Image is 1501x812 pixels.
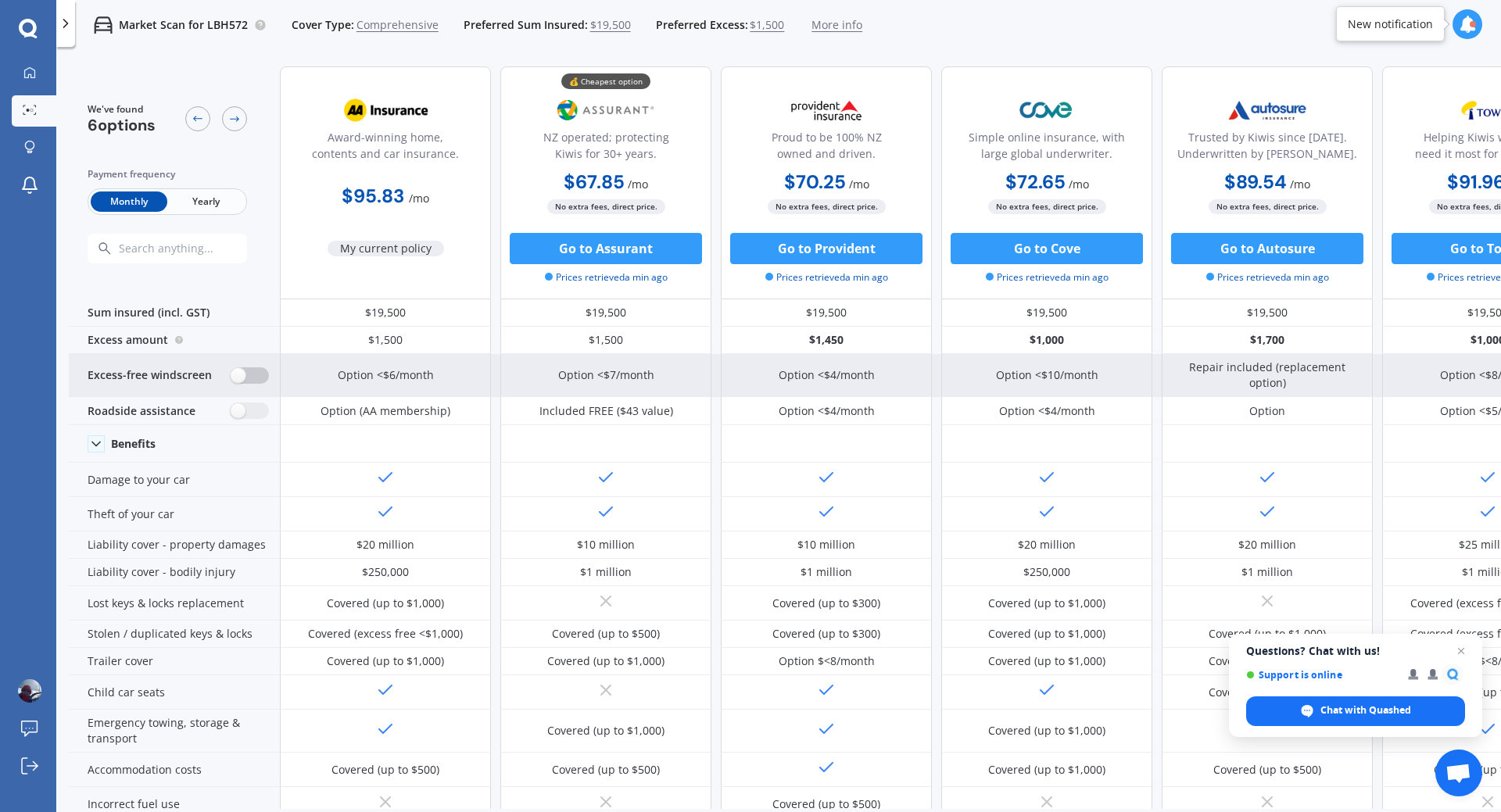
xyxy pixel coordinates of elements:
span: My current policy [328,241,444,256]
div: $19,500 [721,299,932,327]
div: Covered (up to $500) [1213,762,1321,778]
div: Option <$4/month [779,367,875,383]
div: Theft of your car [69,497,280,531]
img: AA.webp [334,91,437,130]
span: Prices retrieved a min ago [765,270,888,284]
div: $19,500 [280,299,491,327]
span: Yearly [167,191,244,212]
div: Open chat [1435,749,1482,796]
div: Sum insured (incl. GST) [69,299,280,327]
span: Support is online [1246,669,1397,681]
div: Covered (up to $500) [331,762,439,778]
span: We've found [88,102,156,116]
div: Option <$4/month [779,403,875,419]
div: Covered (if kept in car) [1209,685,1327,700]
div: Covered (up to $1,000) [547,653,665,669]
div: Proud to be 100% NZ owned and driven. [734,129,919,168]
div: $20 million [1238,537,1296,553]
div: $19,500 [941,299,1152,327]
span: Prices retrieved a min ago [1206,270,1329,284]
span: No extra fees, direct price. [768,199,886,214]
span: Prices retrieved a min ago [986,270,1109,284]
div: Covered (up to $1,000) [988,596,1105,611]
span: No extra fees, direct price. [988,199,1106,214]
div: Liability cover - property damages [69,531,280,559]
div: $20 million [1018,537,1076,553]
img: Provident.png [775,91,878,130]
b: $70.25 [784,170,846,194]
div: Trailer cover [69,648,280,675]
div: 💰 Cheapest option [561,73,650,89]
div: $20 million [356,537,414,553]
div: Covered (up to $1,000) [547,723,665,739]
div: Included FREE ($43 value) [539,403,673,419]
span: Preferred Excess: [656,17,748,33]
div: $19,500 [500,299,711,327]
div: $1,500 [280,327,491,354]
div: Covered (up to $500) [772,796,880,812]
div: $1 million [801,564,852,580]
span: / mo [849,177,869,191]
div: Covered (up to $1,000) [988,723,1105,739]
div: $250,000 [1023,564,1070,580]
button: Go to Cove [951,233,1143,264]
div: Stolen / duplicated keys & locks [69,621,280,648]
div: Chat with Quashed [1246,696,1465,726]
div: Covered (up to $300) [772,596,880,611]
div: $1,700 [1162,327,1373,354]
span: Close chat [1452,642,1471,660]
button: Go to Assurant [510,233,702,264]
img: Assurant.png [554,91,657,130]
div: Damage to your car [69,463,280,497]
div: Excess-free windscreen [69,354,280,397]
div: Covered (up to $1,000) [988,762,1105,778]
div: Covered (up to $300) [772,626,880,642]
div: Option (AA membership) [321,403,450,419]
div: Trusted by Kiwis since [DATE]. Underwritten by [PERSON_NAME]. [1175,129,1359,168]
div: Roadside assistance [69,397,280,425]
div: Option <$6/month [338,367,434,383]
div: Covered (up to $500) [552,762,660,778]
div: Option <$7/month [558,367,654,383]
span: No extra fees, direct price. [547,199,665,214]
span: / mo [1290,177,1310,191]
span: Cover Type: [292,17,354,33]
img: Autosure.webp [1216,91,1319,130]
span: 6 options [88,115,156,135]
b: $72.65 [1005,170,1066,194]
span: Monthly [91,191,167,212]
div: Covered (up to $1,000) [988,626,1105,642]
p: Market Scan for LBH572 [119,17,248,33]
div: $1,500 [500,327,711,354]
span: Chat with Quashed [1320,703,1411,717]
div: Option $<8/month [779,653,875,669]
span: / mo [1069,177,1089,191]
div: Covered (up to $1,000) [988,653,1105,669]
span: Prices retrieved a min ago [545,270,668,284]
div: Accommodation costs [69,753,280,787]
div: Benefits [111,437,156,451]
div: Emergency towing, storage & transport [69,710,280,753]
button: Go to Autosure [1171,233,1363,264]
div: $19,500 [1162,299,1373,327]
div: Simple online insurance, with large global underwriter. [955,129,1139,168]
span: $1,500 [750,17,784,33]
img: car.f15378c7a67c060ca3f3.svg [94,16,113,34]
span: $19,500 [590,17,631,33]
span: Comprehensive [356,17,439,33]
div: $10 million [797,537,855,553]
div: $250,000 [362,564,409,580]
button: Go to Provident [730,233,922,264]
span: More info [811,17,862,33]
div: Liability cover - bodily injury [69,559,280,586]
div: NZ operated; protecting Kiwis for 30+ years. [514,129,698,168]
div: Covered (up to $1,000) [327,653,444,669]
div: Excess amount [69,327,280,354]
div: $1 million [1241,564,1293,580]
span: No extra fees, direct price. [1209,199,1327,214]
div: $1 million [580,564,632,580]
div: Covered (up to $1,000) [1209,626,1326,642]
input: Search anything... [117,241,278,256]
span: Questions? Chat with us! [1246,645,1465,657]
span: / mo [628,177,648,191]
